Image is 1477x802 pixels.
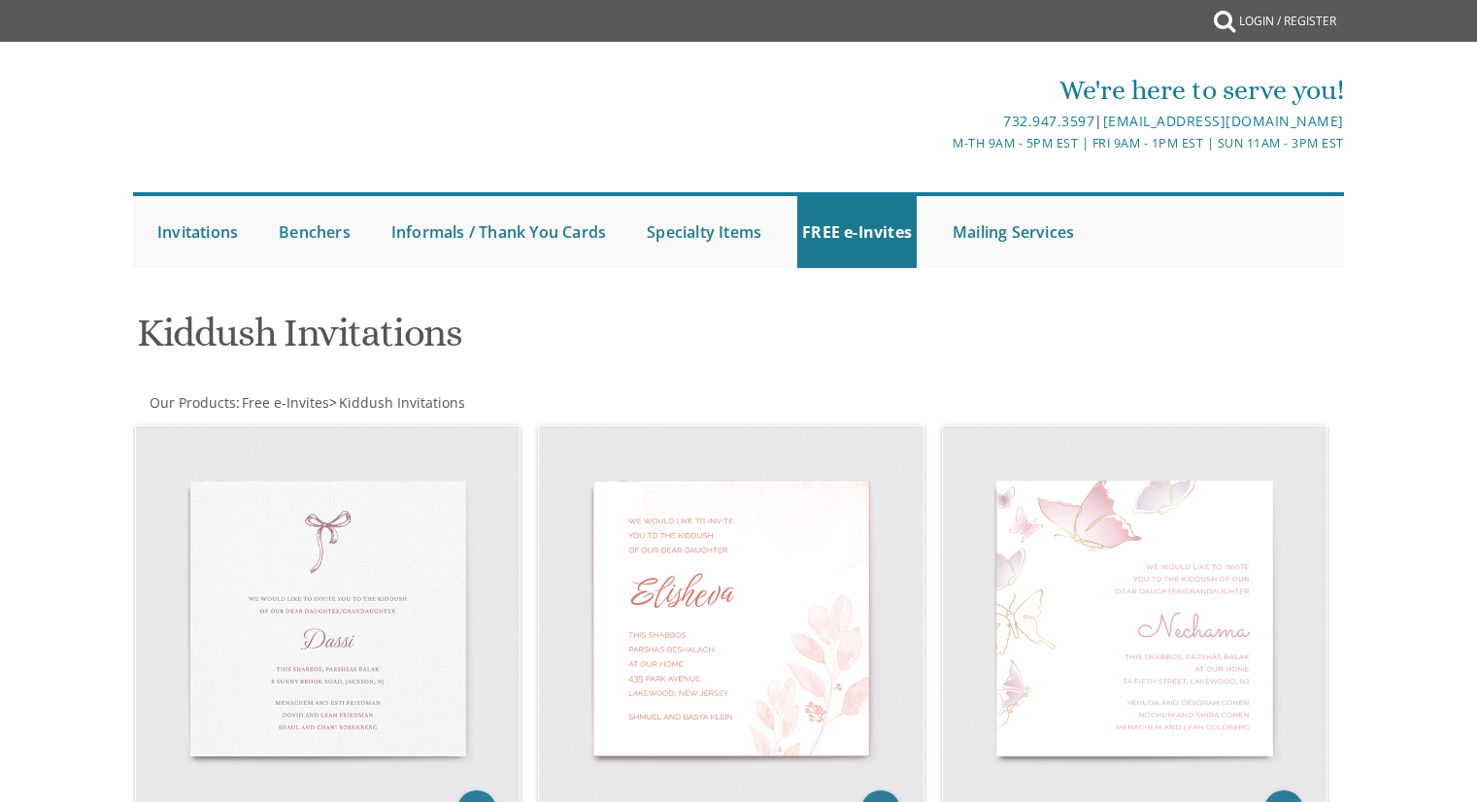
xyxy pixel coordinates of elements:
a: FREE e-Invites [797,196,917,268]
a: Mailing Services [948,196,1079,268]
h1: Kiddush Invitations [137,312,929,369]
div: M-Th 9am - 5pm EST | Fri 9am - 1pm EST | Sun 11am - 3pm EST [538,133,1344,153]
span: Free e-Invites [242,393,329,412]
a: Specialty Items [642,196,766,268]
span: Kiddush Invitations [339,393,465,412]
a: Informals / Thank You Cards [386,196,611,268]
div: : [133,393,739,413]
span: > [329,393,465,412]
div: | [538,110,1344,133]
a: Invitations [152,196,243,268]
a: Free e-Invites [240,393,329,412]
a: 732.947.3597 [1003,112,1094,130]
a: Kiddush Invitations [337,393,465,412]
a: Our Products [148,393,236,412]
a: Benchers [274,196,355,268]
div: We're here to serve you! [538,71,1344,110]
a: [EMAIL_ADDRESS][DOMAIN_NAME] [1103,112,1344,130]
